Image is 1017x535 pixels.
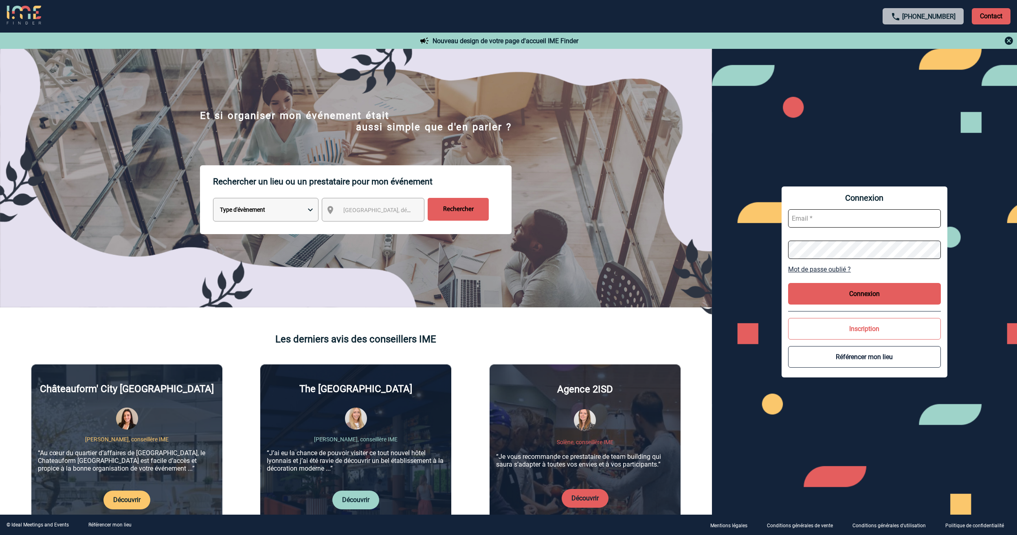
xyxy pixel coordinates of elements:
p: Conditions générales d'utilisation [852,523,926,528]
a: Conditions générales d'utilisation [846,521,939,529]
input: Rechercher [428,198,489,221]
span: Connexion [788,193,941,203]
p: “Je vous recommande ce prestataire de team building qui saura s’adapter à toutes vos envies et à ... [496,453,674,468]
img: call-24-px.png [891,12,901,22]
a: Mot de passe oublié ? [788,265,941,273]
p: Politique de confidentialité [945,523,1004,528]
button: Connexion [788,283,941,305]
a: Découvrir [113,496,141,504]
a: Politique de confidentialité [939,521,1017,529]
button: Référencer mon lieu [788,346,941,368]
a: Découvrir [571,494,599,502]
a: Référencer mon lieu [88,522,132,528]
div: © Ideal Meetings and Events [7,522,69,528]
p: “Au cœur du quartier d’affaires de [GEOGRAPHIC_DATA], le Chateauform [GEOGRAPHIC_DATA] est facile... [38,449,216,472]
button: Inscription [788,318,941,340]
a: Mentions légales [704,521,760,529]
a: Conditions générales de vente [760,521,846,529]
input: Email * [788,209,941,228]
p: “J’ai eu la chance de pouvoir visiter ce tout nouvel hôtel lyonnais et j’ai été ravie de découvri... [267,449,445,472]
p: Conditions générales de vente [767,523,833,528]
p: Contact [972,8,1010,24]
p: Mentions légales [710,523,747,528]
span: [GEOGRAPHIC_DATA], département, région... [343,207,457,213]
p: Rechercher un lieu ou un prestataire pour mon événement [213,165,512,198]
a: [PHONE_NUMBER] [902,13,955,20]
a: Découvrir [342,496,369,504]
